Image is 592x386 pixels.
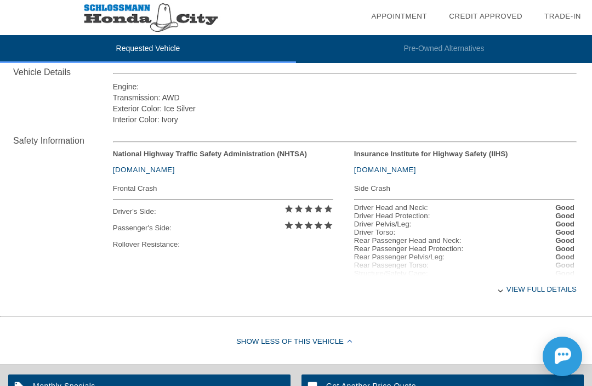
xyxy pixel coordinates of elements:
[294,204,304,214] i: star
[354,181,574,195] div: Side Crash
[555,228,574,236] strong: Good
[314,220,323,230] i: star
[323,220,333,230] i: star
[13,66,113,79] div: Vehicle Details
[113,166,175,174] a: [DOMAIN_NAME]
[555,203,574,212] strong: Good
[304,204,314,214] i: star
[113,220,333,236] div: Passenger's Side:
[113,276,577,303] div: View full details
[354,166,416,174] a: [DOMAIN_NAME]
[555,236,574,245] strong: Good
[113,81,577,92] div: Engine:
[354,150,508,158] strong: Insurance Institute for Highway Safety (IIHS)
[13,134,113,147] div: Safety Information
[113,203,333,220] div: Driver's Side:
[296,35,592,63] li: Pre-Owned Alternatives
[113,92,577,103] div: Transmission: AWD
[354,228,395,236] div: Driver Torso:
[113,236,333,253] div: Rollover Resistance:
[555,245,574,253] strong: Good
[354,212,430,220] div: Driver Head Protection:
[544,12,581,20] a: Trade-In
[555,212,574,220] strong: Good
[371,12,427,20] a: Appointment
[113,103,577,114] div: Exterior Color: Ice Silver
[113,114,577,125] div: Interior Color: Ivory
[284,204,294,214] i: star
[354,220,411,228] div: Driver Pelvis/Leg:
[555,253,574,261] strong: Good
[314,204,323,214] i: star
[294,220,304,230] i: star
[113,181,333,195] div: Frontal Crash
[354,245,463,253] div: Rear Passenger Head Protection:
[323,204,333,214] i: star
[354,203,428,212] div: Driver Head and Neck:
[284,220,294,230] i: star
[493,327,592,386] iframe: Chat Assistance
[113,150,307,158] strong: National Highway Traffic Safety Administration (NHTSA)
[354,253,445,261] div: Rear Passenger Pelvis/Leg:
[555,220,574,228] strong: Good
[449,12,522,20] a: Credit Approved
[304,220,314,230] i: star
[354,236,462,245] div: Rear Passenger Head and Neck:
